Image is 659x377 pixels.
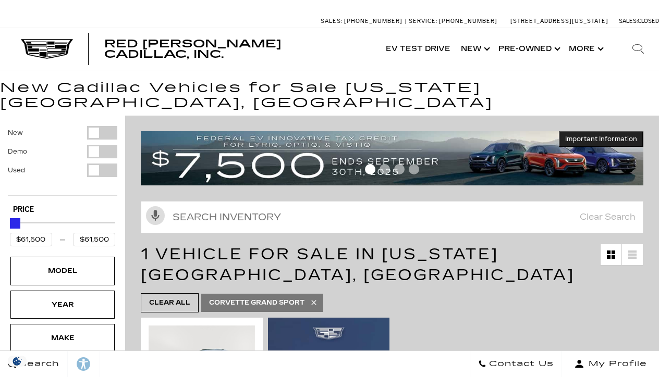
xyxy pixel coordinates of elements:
[104,37,282,60] span: Red [PERSON_NAME] Cadillac, Inc.
[584,357,647,371] span: My Profile
[619,18,638,24] span: Sales:
[470,351,562,377] a: Contact Us
[439,18,497,24] span: [PHONE_NUMBER]
[21,39,73,59] img: Cadillac Dark Logo with Cadillac White Text
[562,351,659,377] button: Open user profile menu
[5,356,29,367] img: Opt-Out Icon
[13,205,112,215] h5: Price
[10,291,115,319] div: YearYear
[8,126,117,195] div: Filter by Vehicle Type
[141,201,643,233] input: Search Inventory
[10,324,115,352] div: MakeMake
[10,257,115,285] div: ModelModel
[5,356,29,367] section: Click to Open Cookie Consent Modal
[36,299,89,310] div: Year
[16,357,59,371] span: Search
[36,332,89,344] div: Make
[209,296,304,309] span: Corvette Grand Sport
[564,28,607,70] button: More
[486,357,554,371] span: Contact Us
[321,18,405,24] a: Sales: [PHONE_NUMBER]
[149,296,190,309] span: Clear All
[104,39,370,59] a: Red [PERSON_NAME] Cadillac, Inc.
[565,135,637,143] span: Important Information
[141,131,643,185] img: vrp-tax-ending-august-version
[493,28,564,70] a: Pre-Owned
[381,28,456,70] a: EV Test Drive
[405,18,500,24] a: Service: [PHONE_NUMBER]
[456,28,493,70] a: New
[394,164,405,174] span: Go to slide 3
[559,131,643,147] button: Important Information
[10,233,52,246] input: Minimum
[510,18,608,24] a: [STREET_ADDRESS][US_STATE]
[36,265,89,277] div: Model
[344,18,402,24] span: [PHONE_NUMBER]
[73,233,115,246] input: Maximum
[8,146,27,157] label: Demo
[10,218,20,229] div: Maximum Price
[638,18,659,24] span: Closed
[321,18,343,24] span: Sales:
[10,215,115,246] div: Price
[365,164,375,174] span: Go to slide 1
[8,165,25,175] label: Used
[146,206,165,225] svg: Click to toggle on voice search
[8,128,23,138] label: New
[141,245,575,284] span: 1 Vehicle for Sale in [US_STATE][GEOGRAPHIC_DATA], [GEOGRAPHIC_DATA]
[380,164,390,174] span: Go to slide 2
[409,18,437,24] span: Service:
[409,164,419,174] span: Go to slide 4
